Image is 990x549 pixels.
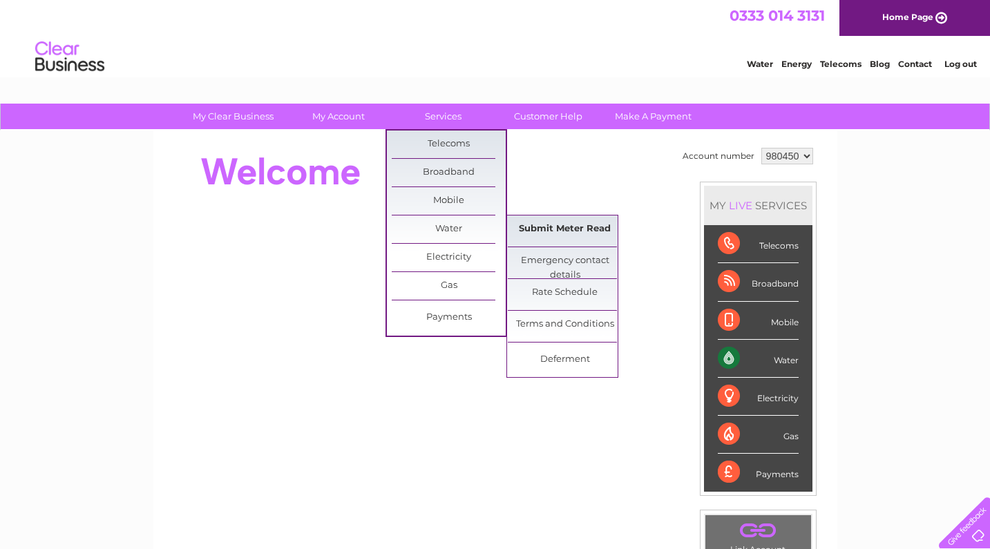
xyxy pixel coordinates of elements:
[392,159,506,186] a: Broadband
[508,311,622,338] a: Terms and Conditions
[392,304,506,331] a: Payments
[176,104,290,129] a: My Clear Business
[718,263,799,301] div: Broadband
[718,416,799,454] div: Gas
[898,59,932,69] a: Contact
[392,244,506,271] a: Electricity
[508,279,622,307] a: Rate Schedule
[508,247,622,275] a: Emergency contact details
[730,7,825,24] a: 0333 014 3131
[392,272,506,300] a: Gas
[392,215,506,243] a: Water
[508,346,622,374] a: Deferment
[392,131,506,158] a: Telecoms
[718,225,799,263] div: Telecoms
[386,104,500,129] a: Services
[704,186,812,225] div: MY SERVICES
[281,104,395,129] a: My Account
[718,378,799,416] div: Electricity
[596,104,710,129] a: Make A Payment
[944,59,977,69] a: Log out
[169,8,822,67] div: Clear Business is a trading name of Verastar Limited (registered in [GEOGRAPHIC_DATA] No. 3667643...
[491,104,605,129] a: Customer Help
[726,199,755,212] div: LIVE
[508,215,622,243] a: Submit Meter Read
[820,59,862,69] a: Telecoms
[718,302,799,340] div: Mobile
[392,187,506,215] a: Mobile
[781,59,812,69] a: Energy
[718,454,799,491] div: Payments
[35,36,105,78] img: logo.png
[679,144,758,168] td: Account number
[870,59,890,69] a: Blog
[747,59,773,69] a: Water
[718,340,799,378] div: Water
[709,519,808,543] a: .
